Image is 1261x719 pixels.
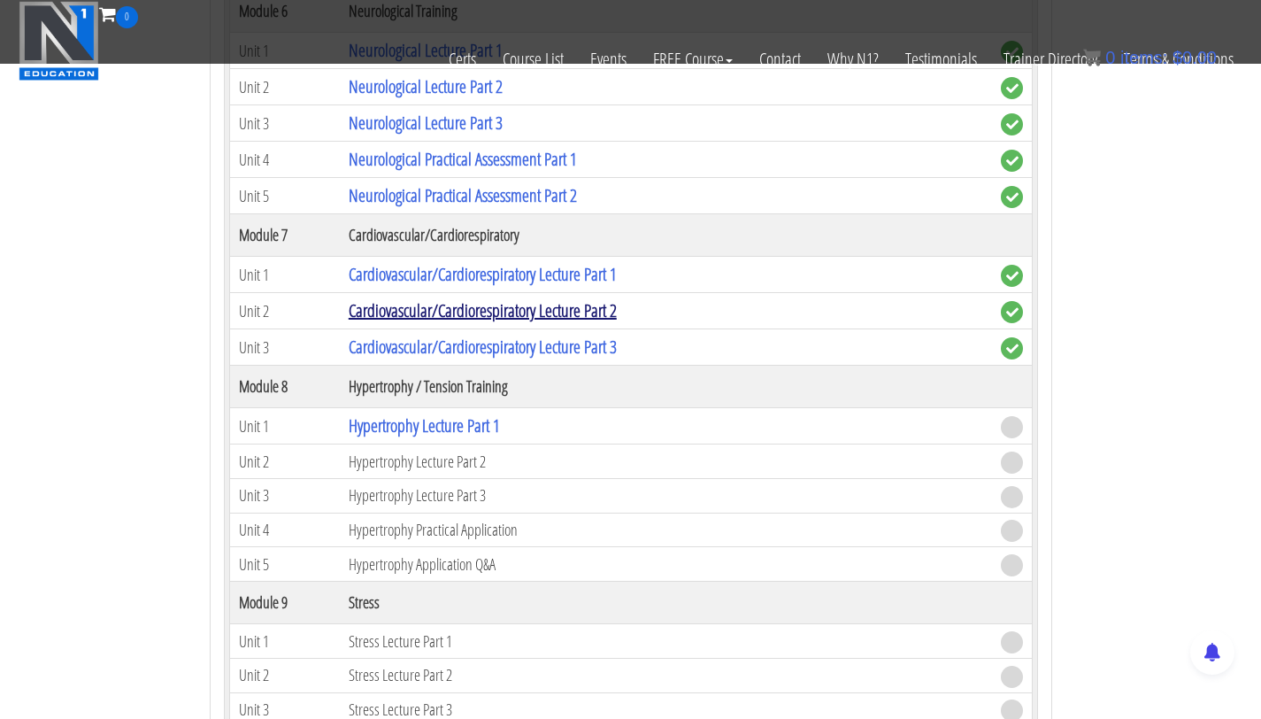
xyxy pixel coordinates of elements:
[229,142,340,178] td: Unit 4
[990,28,1111,90] a: Trainer Directory
[99,2,138,26] a: 0
[1001,337,1023,359] span: complete
[340,513,992,547] td: Hypertrophy Practical Application
[349,111,503,135] a: Neurological Lecture Part 3
[1001,301,1023,323] span: complete
[229,408,340,445] td: Unit 1
[1120,48,1167,67] span: items:
[349,262,617,286] a: Cardiovascular/Cardiorespiratory Lecture Part 1
[892,28,990,90] a: Testimonials
[814,28,892,90] a: Why N1?
[229,513,340,547] td: Unit 4
[349,298,617,322] a: Cardiovascular/Cardiorespiratory Lecture Part 2
[19,1,99,81] img: n1-education
[1173,48,1217,67] bdi: 0.00
[340,445,992,479] td: Hypertrophy Lecture Part 2
[116,6,138,28] span: 0
[340,547,992,582] td: Hypertrophy Application Q&A
[229,293,340,329] td: Unit 2
[349,335,617,359] a: Cardiovascular/Cardiorespiratory Lecture Part 3
[340,658,992,692] td: Stress Lecture Part 2
[435,28,489,90] a: Certs
[1001,186,1023,208] span: complete
[340,214,992,257] th: Cardiovascular/Cardiorespiratory
[229,178,340,214] td: Unit 5
[229,445,340,479] td: Unit 2
[229,105,340,142] td: Unit 3
[1111,28,1247,90] a: Terms & Conditions
[229,366,340,408] th: Module 8
[340,366,992,408] th: Hypertrophy / Tension Training
[229,624,340,659] td: Unit 1
[1105,48,1115,67] span: 0
[229,257,340,293] td: Unit 1
[640,28,746,90] a: FREE Course
[229,582,340,624] th: Module 9
[229,658,340,692] td: Unit 2
[1083,48,1217,67] a: 0 items: $0.00
[340,479,992,514] td: Hypertrophy Lecture Part 3
[349,147,577,171] a: Neurological Practical Assessment Part 1
[1001,150,1023,172] span: complete
[340,624,992,659] td: Stress Lecture Part 1
[489,28,577,90] a: Course List
[229,214,340,257] th: Module 7
[229,479,340,514] td: Unit 3
[1001,265,1023,287] span: complete
[349,183,577,207] a: Neurological Practical Assessment Part 2
[349,414,500,437] a: Hypertrophy Lecture Part 1
[1001,113,1023,135] span: complete
[577,28,640,90] a: Events
[746,28,814,90] a: Contact
[229,547,340,582] td: Unit 5
[1173,48,1182,67] span: $
[229,329,340,366] td: Unit 3
[340,582,992,624] th: Stress
[1083,49,1101,66] img: icon11.png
